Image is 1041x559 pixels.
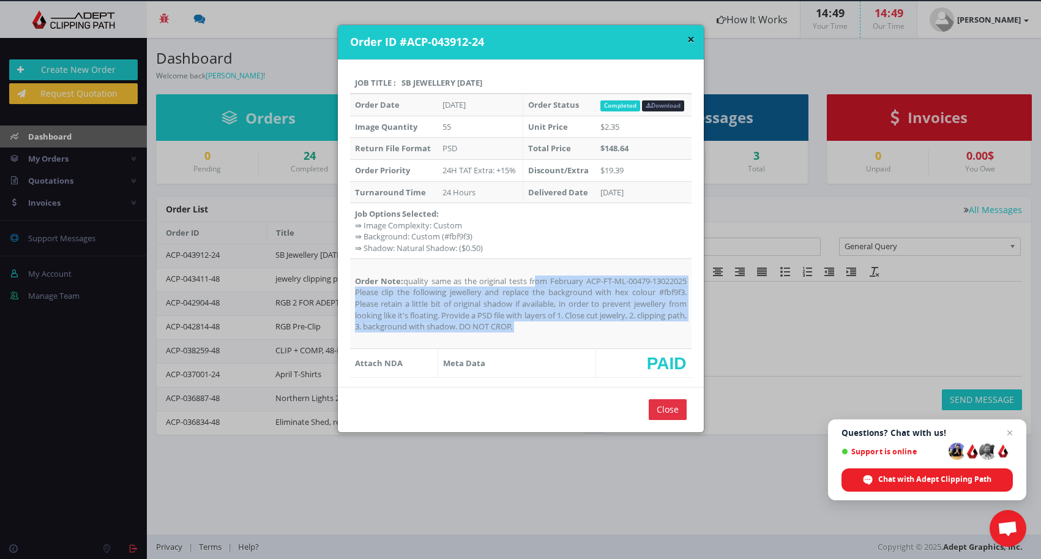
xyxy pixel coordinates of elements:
strong: Job Options Selected: [355,208,439,219]
th: Job Title : SB Jewellery [DATE] [350,72,692,94]
td: $2.35 [595,116,691,138]
span: Completed [600,100,640,111]
strong: Order Status [528,99,579,110]
span: Questions? Chat with us! [841,428,1013,438]
div: Open chat [990,510,1026,547]
strong: Unit Price [528,121,568,132]
strong: Order Note: [355,276,404,287]
button: × [687,33,695,46]
span: Chat with Adept Clipping Path [878,474,991,485]
strong: Turnaround Time [355,187,426,198]
strong: $148.64 [600,143,629,154]
strong: Meta Data [443,358,485,369]
td: $19.39 [595,159,691,181]
input: Close [649,399,687,420]
td: 24H TAT Extra: +15% [438,159,523,181]
td: PSD [438,138,523,160]
span: 55 [442,121,451,132]
td: 24 Hours [438,181,523,203]
strong: Order Date [355,99,400,110]
h4: Order ID #ACP-043912-24 [350,34,695,50]
strong: Delivered Date [528,187,588,198]
span: PAID [647,354,687,372]
strong: Order Priority [355,165,410,176]
strong: Return File Format [355,143,431,154]
a: Download [642,100,684,111]
span: Support is online [841,447,944,456]
div: Chat with Adept Clipping Path [841,468,1013,492]
td: [DATE] [595,181,691,203]
td: [DATE] [438,94,523,116]
td: ⇛ Image Complexity: Custom ⇛ Background: Custom (#fbf9f3) ⇛ Shadow: Natural Shadow: ($0.50) [350,203,692,259]
span: Close chat [1002,426,1017,440]
strong: Discount/Extra [528,165,589,176]
td: quality same as the original tests from February ACP-FT-ML-00479-13022025 Please clip the followi... [350,259,692,349]
strong: Attach NDA [355,358,403,369]
strong: Total Price [528,143,571,154]
strong: Image Quantity [355,121,417,132]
